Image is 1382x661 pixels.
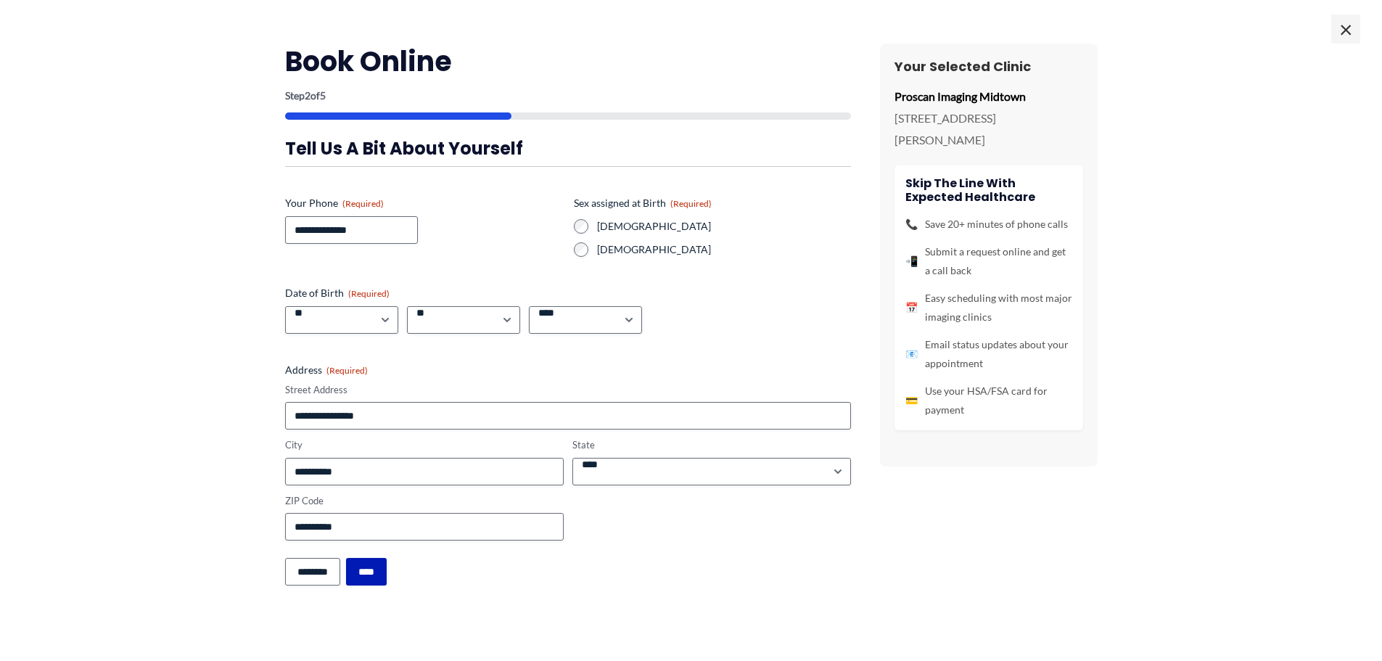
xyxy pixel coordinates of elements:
[305,89,310,102] span: 2
[905,215,918,234] span: 📞
[285,494,564,508] label: ZIP Code
[905,242,1072,280] li: Submit a request online and get a call back
[670,198,712,209] span: (Required)
[905,215,1072,234] li: Save 20+ minutes of phone calls
[597,219,851,234] label: [DEMOGRAPHIC_DATA]
[348,288,390,299] span: (Required)
[574,196,712,210] legend: Sex assigned at Birth
[285,363,368,377] legend: Address
[597,242,851,257] label: [DEMOGRAPHIC_DATA]
[894,107,1083,150] p: [STREET_ADDRESS][PERSON_NAME]
[342,198,384,209] span: (Required)
[905,335,1072,373] li: Email status updates about your appointment
[285,286,390,300] legend: Date of Birth
[905,176,1072,204] h4: Skip the line with Expected Healthcare
[285,137,851,160] h3: Tell us a bit about yourself
[1331,15,1360,44] span: ×
[905,382,1072,419] li: Use your HSA/FSA card for payment
[285,91,851,101] p: Step of
[285,44,851,79] h2: Book Online
[894,86,1083,107] p: Proscan Imaging Midtown
[285,196,562,210] label: Your Phone
[572,438,851,452] label: State
[326,365,368,376] span: (Required)
[905,252,918,271] span: 📲
[905,298,918,317] span: 📅
[320,89,326,102] span: 5
[285,383,851,397] label: Street Address
[905,345,918,364] span: 📧
[285,438,564,452] label: City
[905,391,918,410] span: 💳
[894,58,1083,75] h3: Your Selected Clinic
[905,289,1072,327] li: Easy scheduling with most major imaging clinics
